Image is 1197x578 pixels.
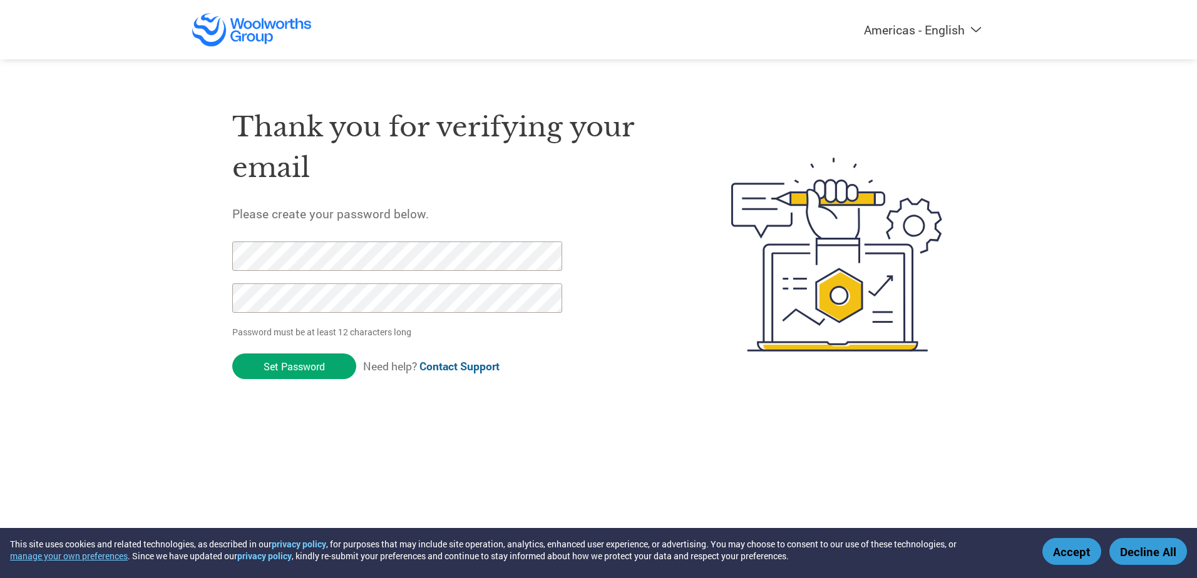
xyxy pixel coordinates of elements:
[10,538,1024,562] div: This site uses cookies and related technologies, as described in our , for purposes that may incl...
[1109,538,1187,565] button: Decline All
[363,359,500,373] span: Need help?
[237,550,292,562] a: privacy policy
[192,13,312,47] img: Woolworths Group
[419,359,500,373] a: Contact Support
[709,89,965,420] img: create-password
[1042,538,1101,565] button: Accept
[232,353,356,379] input: Set Password
[232,107,672,188] h1: Thank you for verifying your email
[272,538,326,550] a: privacy policy
[232,206,672,221] h5: Please create your password below.
[232,325,567,338] p: Password must be at least 12 characters long
[10,550,128,562] button: manage your own preferences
